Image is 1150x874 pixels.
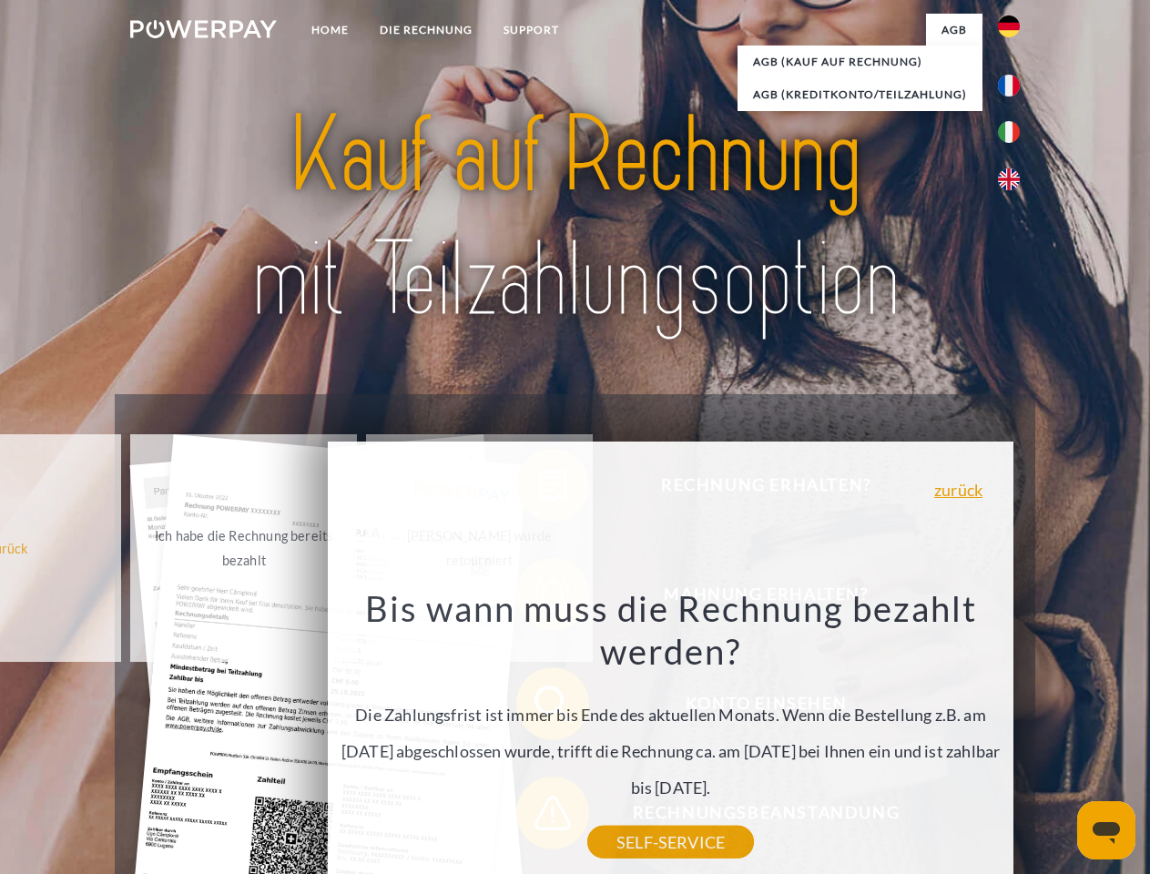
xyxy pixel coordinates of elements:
[998,15,1020,37] img: de
[926,14,982,46] a: agb
[1077,801,1135,859] iframe: Schaltfläche zum Öffnen des Messaging-Fensters
[339,586,1003,674] h3: Bis wann muss die Rechnung bezahlt werden?
[738,46,982,78] a: AGB (Kauf auf Rechnung)
[934,482,982,498] a: zurück
[174,87,976,349] img: title-powerpay_de.svg
[998,121,1020,143] img: it
[141,523,346,573] div: Ich habe die Rechnung bereits bezahlt
[364,14,488,46] a: DIE RECHNUNG
[587,826,754,859] a: SELF-SERVICE
[998,168,1020,190] img: en
[998,75,1020,97] img: fr
[296,14,364,46] a: Home
[738,78,982,111] a: AGB (Kreditkonto/Teilzahlung)
[130,20,277,38] img: logo-powerpay-white.svg
[488,14,575,46] a: SUPPORT
[339,586,1003,842] div: Die Zahlungsfrist ist immer bis Ende des aktuellen Monats. Wenn die Bestellung z.B. am [DATE] abg...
